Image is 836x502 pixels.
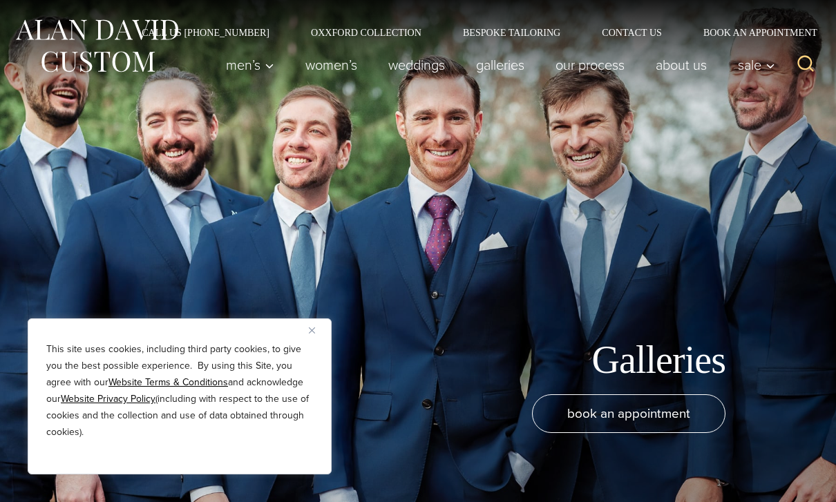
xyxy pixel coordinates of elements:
[592,337,726,383] h1: Galleries
[540,51,640,79] a: Our Process
[108,375,228,389] a: Website Terms & Conditions
[567,403,690,423] span: book an appointment
[581,28,683,37] a: Contact Us
[532,394,725,433] a: book an appointment
[290,51,373,79] a: Women’s
[373,51,461,79] a: weddings
[121,28,822,37] nav: Secondary Navigation
[461,51,540,79] a: Galleries
[211,51,783,79] nav: Primary Navigation
[121,28,290,37] a: Call Us [PHONE_NUMBER]
[640,51,723,79] a: About Us
[61,392,155,406] a: Website Privacy Policy
[226,58,274,72] span: Men’s
[789,48,822,81] button: View Search Form
[46,341,313,441] p: This site uses cookies, including third party cookies, to give you the best possible experience. ...
[309,327,315,334] img: Close
[683,28,822,37] a: Book an Appointment
[442,28,581,37] a: Bespoke Tailoring
[14,15,180,77] img: Alan David Custom
[738,58,775,72] span: Sale
[290,28,442,37] a: Oxxford Collection
[309,322,325,338] button: Close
